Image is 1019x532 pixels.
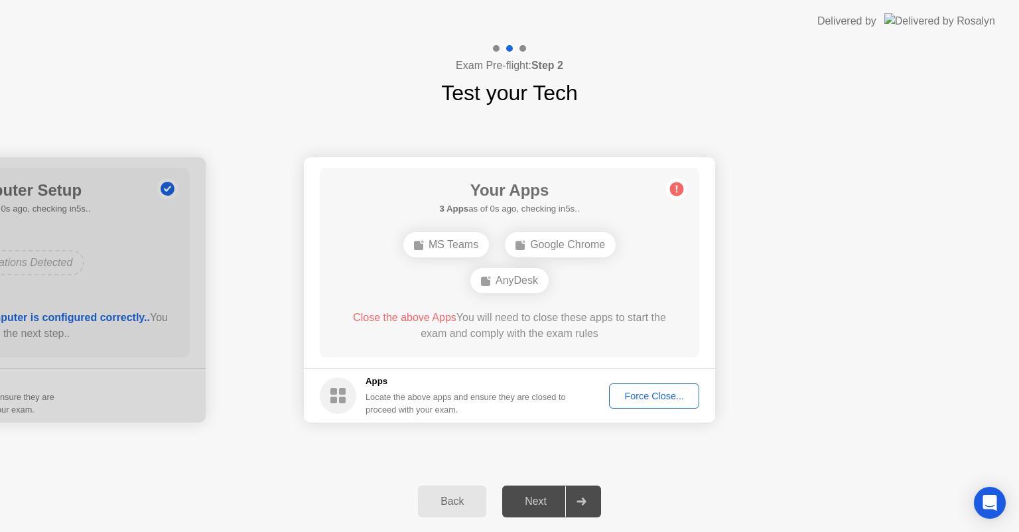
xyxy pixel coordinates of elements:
div: Force Close... [614,391,695,401]
button: Back [418,486,486,517]
h1: Test your Tech [441,77,578,109]
button: Force Close... [609,383,699,409]
img: Delivered by Rosalyn [884,13,995,29]
h5: as of 0s ago, checking in5s.. [439,202,579,216]
h5: Apps [366,375,567,388]
div: Open Intercom Messenger [974,487,1006,519]
div: Locate the above apps and ensure they are closed to proceed with your exam. [366,391,567,416]
div: Google Chrome [505,232,616,257]
div: AnyDesk [470,268,549,293]
div: Next [506,496,565,507]
h4: Exam Pre-flight: [456,58,563,74]
h1: Your Apps [439,178,579,202]
div: Back [422,496,482,507]
div: MS Teams [403,232,489,257]
b: 3 Apps [439,204,468,214]
div: You will need to close these apps to start the exam and comply with the exam rules [339,310,681,342]
button: Next [502,486,601,517]
span: Close the above Apps [353,312,456,323]
div: Delivered by [817,13,876,29]
b: Step 2 [531,60,563,71]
